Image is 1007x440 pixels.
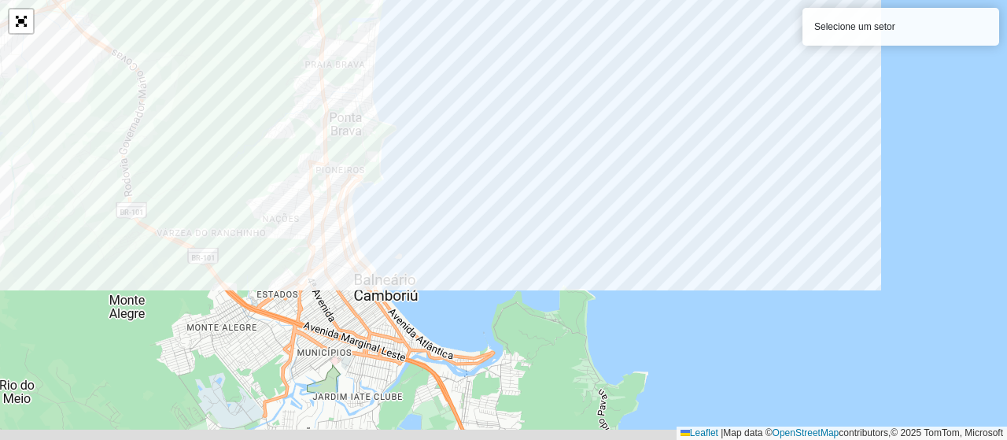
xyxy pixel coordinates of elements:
div: Selecione um setor [802,8,999,46]
a: OpenStreetMap [773,427,839,438]
a: Leaflet [681,427,718,438]
a: Abrir mapa em tela cheia [9,9,33,33]
div: Map data © contributors,© 2025 TomTom, Microsoft [677,427,1007,440]
span: | [721,427,723,438]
